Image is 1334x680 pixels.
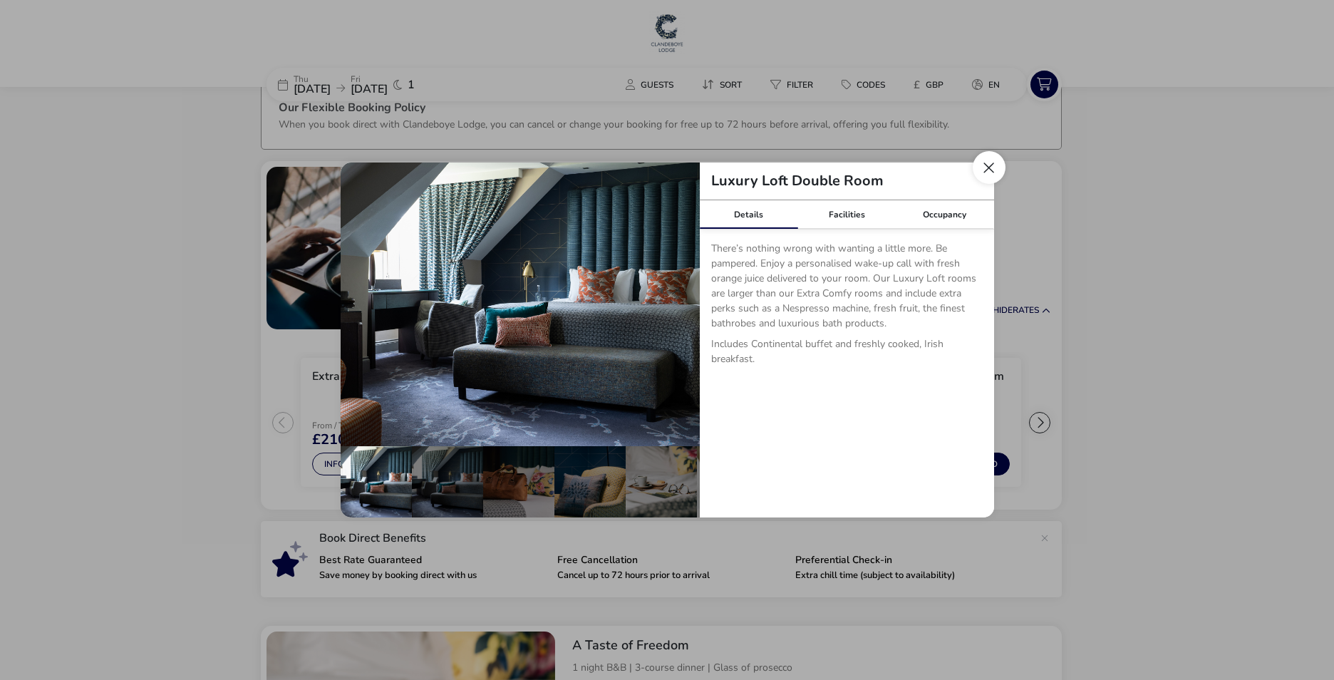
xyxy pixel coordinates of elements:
[341,163,700,446] img: fc66f50458867a4ff90386beeea730469a721b530d40e2a70f6e2d7426766345
[711,241,983,336] p: There’s nothing wrong with wanting a little more. Be pampered. Enjoy a personalised wake-up call ...
[711,336,983,372] p: Includes Continental buffet and freshly cooked, Irish breakfast.
[341,163,994,517] div: details
[797,200,896,229] div: Facilities
[700,200,798,229] div: Details
[700,174,895,188] h2: Luxury Loft Double Room
[896,200,994,229] div: Occupancy
[973,151,1005,184] button: Close dialog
